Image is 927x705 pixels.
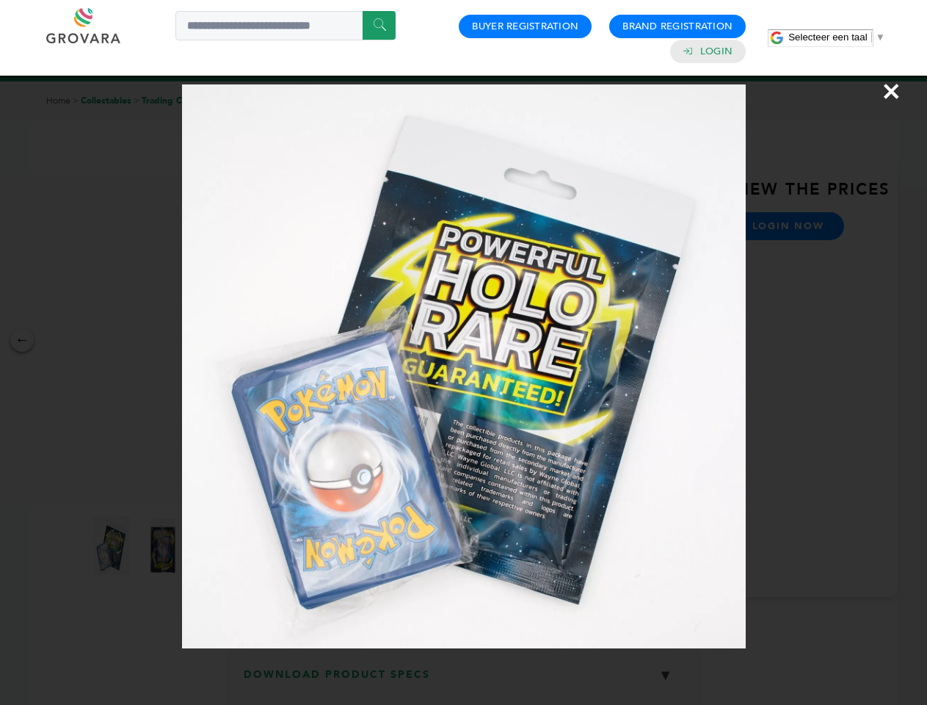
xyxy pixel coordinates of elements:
[182,84,746,648] img: Image Preview
[881,70,901,112] span: ×
[788,32,885,43] a: Selecteer een taal​
[175,11,396,40] input: Search a product or brand...
[472,20,578,33] a: Buyer Registration
[622,20,732,33] a: Brand Registration
[788,32,867,43] span: Selecteer een taal
[871,32,872,43] span: ​
[876,32,885,43] span: ▼
[700,45,732,58] a: Login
